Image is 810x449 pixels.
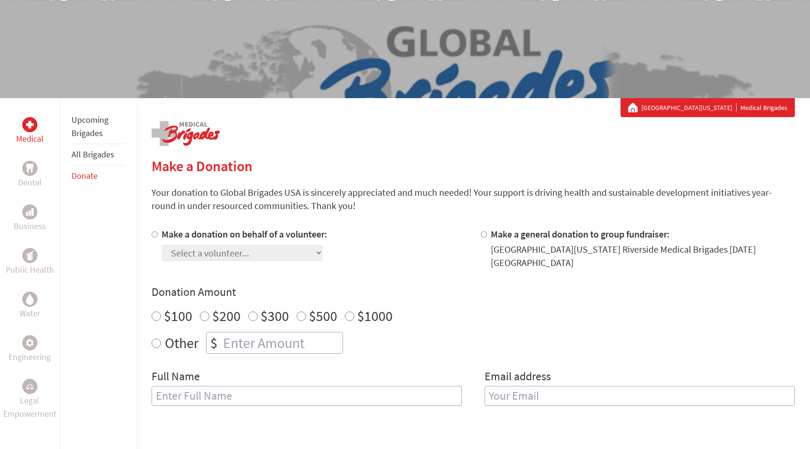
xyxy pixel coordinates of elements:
a: [GEOGRAPHIC_DATA][US_STATE] [641,103,737,112]
label: $100 [164,307,192,325]
a: WaterWater [19,292,40,320]
a: Legal EmpowermentLegal Empowerment [2,379,58,421]
p: Public Health [6,263,54,276]
label: $200 [212,307,241,325]
img: logo-medical.png [152,121,220,146]
img: Public Health [26,251,34,260]
input: Enter Full Name [152,386,462,406]
p: Dental [18,176,42,189]
p: Engineering [9,350,51,364]
div: Legal Empowerment [22,379,37,394]
input: Your Email [485,386,795,406]
img: Legal Empowerment [26,384,34,389]
a: Upcoming Brigades [72,114,108,138]
div: [GEOGRAPHIC_DATA][US_STATE] Riverside Medical Brigades [DATE] [GEOGRAPHIC_DATA] [491,243,795,269]
label: Email address [485,369,551,386]
a: DentalDental [18,161,42,189]
label: Make a general donation to group fundraiser: [491,228,670,240]
label: $500 [309,307,337,325]
img: Water [26,293,34,304]
label: $300 [261,307,289,325]
a: Public HealthPublic Health [6,248,54,276]
p: Water [19,307,40,320]
a: BusinessBusiness [14,204,46,233]
div: Engineering [22,335,37,350]
img: Dental [26,164,34,173]
label: Other [165,332,198,354]
div: Business [22,204,37,220]
p: Medical [16,132,44,146]
img: Business [26,208,34,216]
a: MedicalMedical [16,117,44,146]
div: Dental [22,161,37,176]
h4: Donation Amount [152,284,795,300]
label: $1000 [357,307,393,325]
p: Legal Empowerment [2,394,58,421]
a: Donate [72,170,98,181]
div: Water [22,292,37,307]
img: Medical [26,121,34,128]
p: Business [14,220,46,233]
label: Full Name [152,369,200,386]
div: Medical Brigades [628,103,787,112]
a: All Brigades [72,149,114,160]
h2: Make a Donation [152,157,795,174]
div: Public Health [22,248,37,263]
a: EngineeringEngineering [9,335,51,364]
li: Upcoming Brigades [72,110,125,144]
li: All Brigades [72,144,125,165]
label: Make a donation on behalf of a volunteer: [162,228,327,240]
div: Medical [22,117,37,132]
p: Your donation to Global Brigades USA is sincerely appreciated and much needed! Your support is dr... [152,186,795,212]
li: Donate [72,165,125,186]
input: Enter Amount [221,332,342,353]
div: $ [207,332,221,353]
img: Engineering [26,339,34,347]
